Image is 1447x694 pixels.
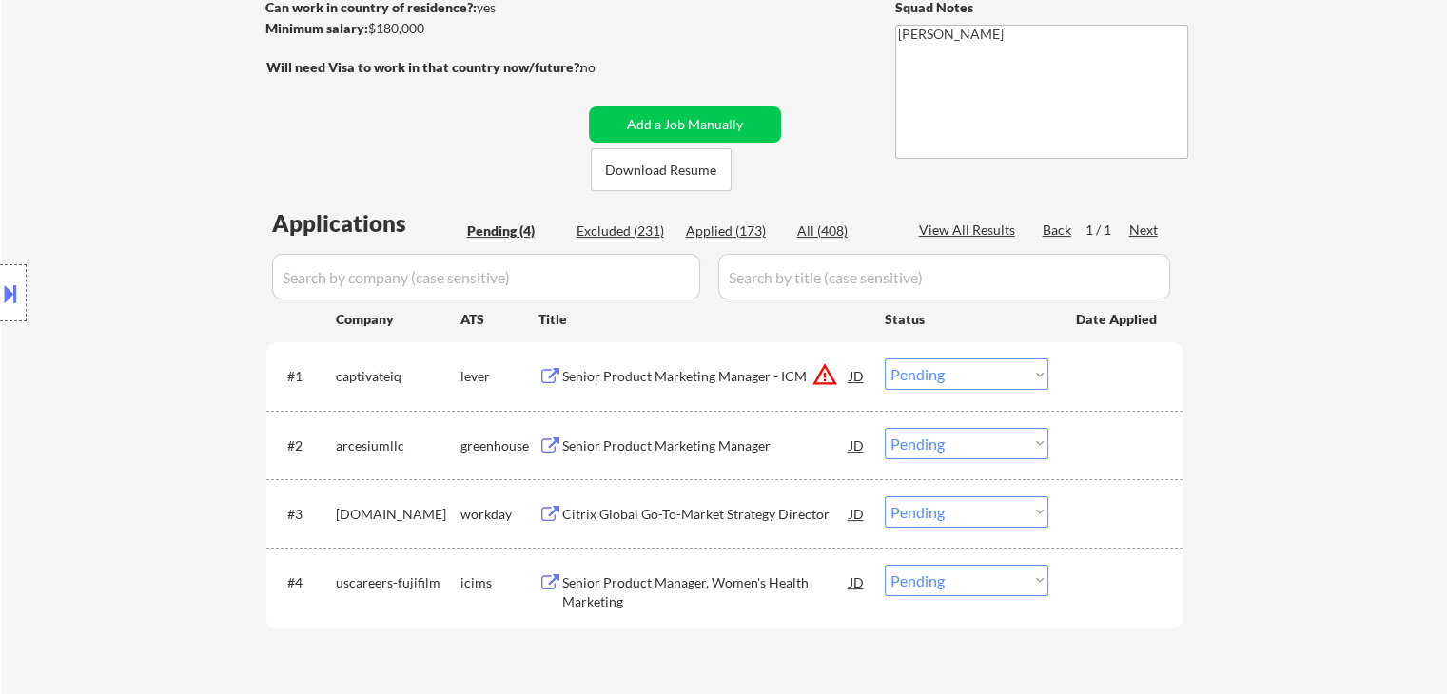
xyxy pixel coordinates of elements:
div: JD [848,358,867,393]
div: $180,000 [265,19,582,38]
div: Citrix Global Go-To-Market Strategy Director [562,505,850,524]
div: #4 [287,573,321,592]
div: arcesiumllc [336,436,460,455]
div: Company [336,310,460,329]
div: ATS [460,310,538,329]
strong: Will need Visa to work in that country now/future?: [266,59,583,75]
div: JD [848,496,867,530]
div: Senior Product Manager, Women's Health Marketing [562,573,850,610]
div: uscareers-fujifilm [336,573,460,592]
div: #3 [287,505,321,524]
div: Senior Product Marketing Manager - ICM [562,367,850,386]
div: JD [848,428,867,462]
strong: Minimum salary: [265,20,368,36]
div: icims [460,573,538,592]
div: Back [1043,221,1073,240]
div: Date Applied [1076,310,1160,329]
div: no [580,58,635,77]
div: 1 / 1 [1085,221,1129,240]
div: greenhouse [460,436,538,455]
button: warning_amber [811,361,838,388]
div: View All Results [919,221,1021,240]
div: Title [538,310,867,329]
div: Status [885,301,1048,336]
div: Applied (173) [686,222,781,241]
div: JD [848,565,867,599]
button: Add a Job Manually [589,106,781,143]
input: Search by title (case sensitive) [718,254,1170,299]
div: Next [1129,221,1160,240]
div: workday [460,505,538,524]
div: lever [460,367,538,386]
div: Applications [272,212,460,235]
div: [DOMAIN_NAME] [336,505,460,524]
button: Download Resume [591,148,732,191]
div: Pending (4) [467,222,562,241]
div: All (408) [797,222,892,241]
div: captivateiq [336,367,460,386]
input: Search by company (case sensitive) [272,254,700,299]
div: Excluded (231) [577,222,672,241]
div: Senior Product Marketing Manager [562,436,850,455]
